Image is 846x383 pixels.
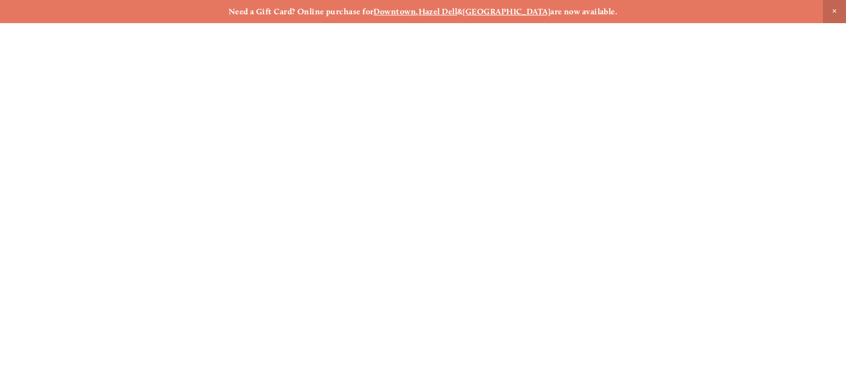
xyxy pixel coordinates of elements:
[463,7,550,17] a: [GEOGRAPHIC_DATA]
[457,7,463,17] strong: &
[550,7,617,17] strong: are now available.
[373,7,416,17] a: Downtown
[229,7,374,17] strong: Need a Gift Card? Online purchase for
[416,7,418,17] strong: ,
[419,7,458,17] a: Hazel Dell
